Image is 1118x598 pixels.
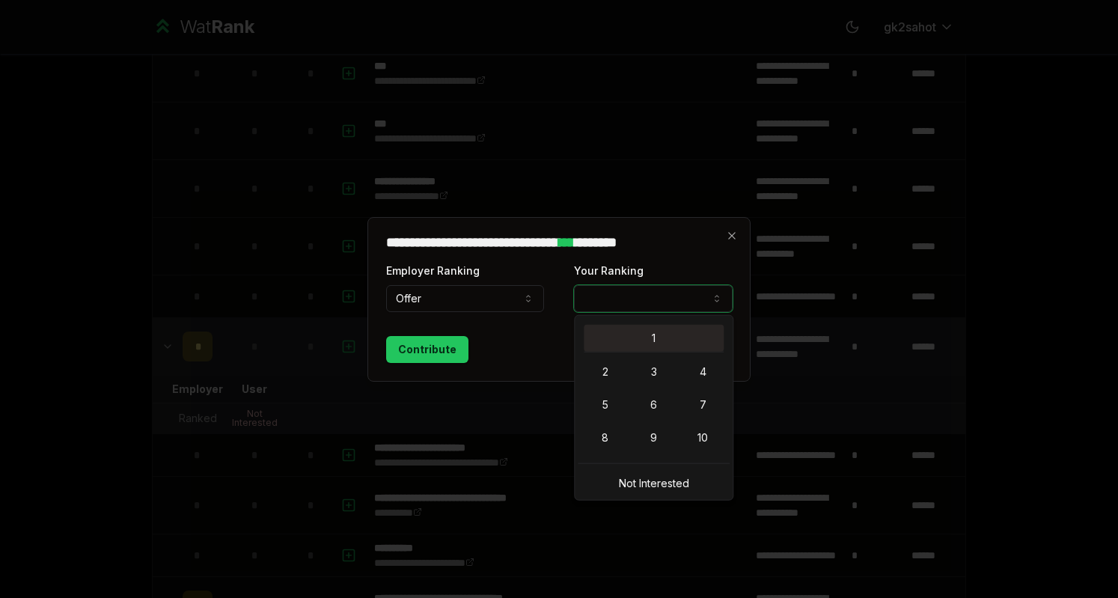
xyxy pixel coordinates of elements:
span: 3 [651,364,657,379]
span: 8 [602,430,608,445]
label: Your Ranking [574,264,644,277]
label: Employer Ranking [386,264,480,277]
span: 4 [700,364,706,379]
span: 9 [650,430,657,445]
span: 2 [602,364,608,379]
span: 1 [652,331,656,346]
span: 6 [650,397,657,412]
button: Contribute [386,336,468,363]
span: 10 [697,430,708,445]
span: 5 [602,397,608,412]
span: 7 [700,397,706,412]
span: Not Interested [619,476,689,491]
